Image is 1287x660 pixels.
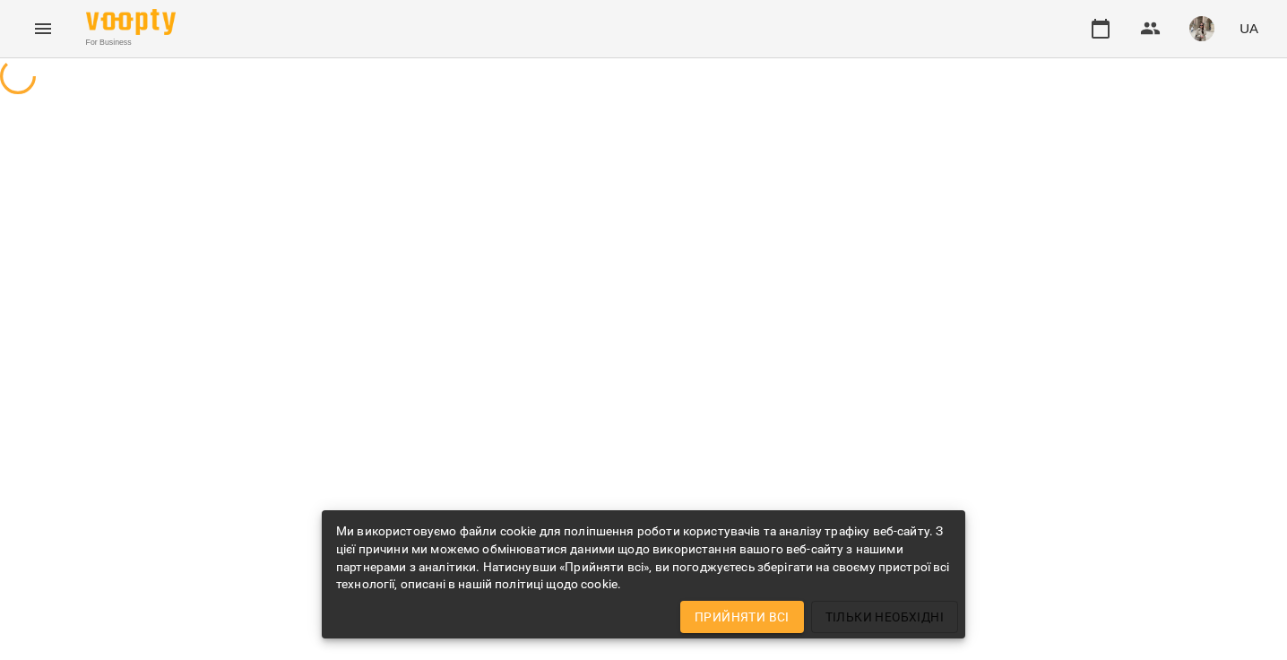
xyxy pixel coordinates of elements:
button: UA [1232,12,1265,45]
img: 23b19a708ca7626d3d57947eddedb384.jpeg [1189,16,1214,41]
button: Menu [22,7,65,50]
img: Voopty Logo [86,9,176,35]
span: For Business [86,37,176,48]
span: UA [1239,19,1258,38]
